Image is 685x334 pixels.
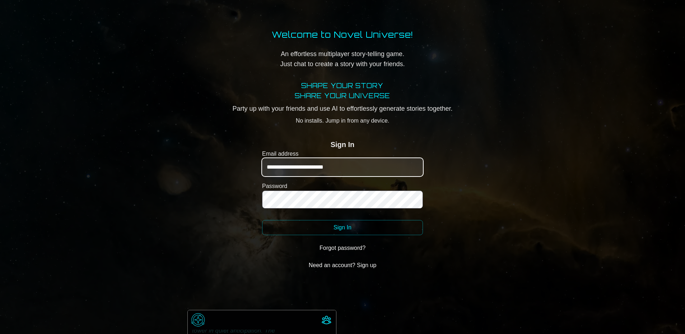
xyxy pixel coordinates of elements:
h2: Sign In [331,139,355,150]
label: Email address [262,150,423,158]
h2: SHARE YOUR UNIVERSE [232,91,452,101]
p: No installs. Jump in from any device. [232,116,452,125]
button: Sign In [262,220,423,235]
h1: SHAPE YOUR STORY [232,81,452,91]
button: Forgot password? [262,241,423,255]
p: An effortless multiplayer story-telling game. Just chat to create a story with your friends. [272,49,413,69]
label: Password [262,182,423,191]
h1: Welcome to Novel Universe! [272,29,413,40]
button: Need an account? Sign up [262,258,423,273]
p: Party up with your friends and use AI to effortlessly generate stories together. [232,104,452,114]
